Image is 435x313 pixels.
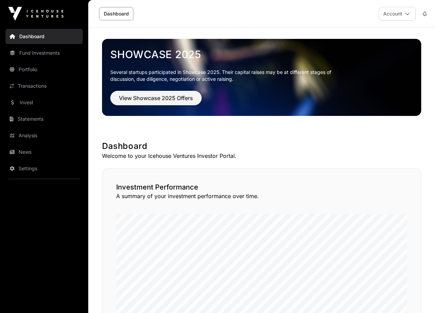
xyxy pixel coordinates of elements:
a: Dashboard [99,7,133,20]
a: News [6,144,83,160]
a: Analysis [6,128,83,143]
img: Showcase 2025 [102,39,421,116]
img: Icehouse Ventures Logo [8,7,63,21]
a: Statements [6,111,83,127]
p: A summary of your investment performance over time. [116,192,407,200]
a: Showcase 2025 [110,48,413,61]
button: Account [379,7,416,21]
p: Several startups participated in Showcase 2025. Their capital raises may be at different stages o... [110,69,342,83]
button: View Showcase 2025 Offers [110,91,202,105]
span: View Showcase 2025 Offers [119,94,193,102]
iframe: Chat Widget [401,280,435,313]
a: Transactions [6,78,83,94]
a: Fund Investments [6,45,83,61]
a: Invest [6,95,83,110]
h2: Investment Performance [116,182,407,192]
p: Welcome to your Icehouse Ventures Investor Portal. [102,152,421,160]
a: Dashboard [6,29,83,44]
a: Settings [6,161,83,176]
a: Portfolio [6,62,83,77]
a: View Showcase 2025 Offers [110,98,202,105]
h1: Dashboard [102,141,421,152]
